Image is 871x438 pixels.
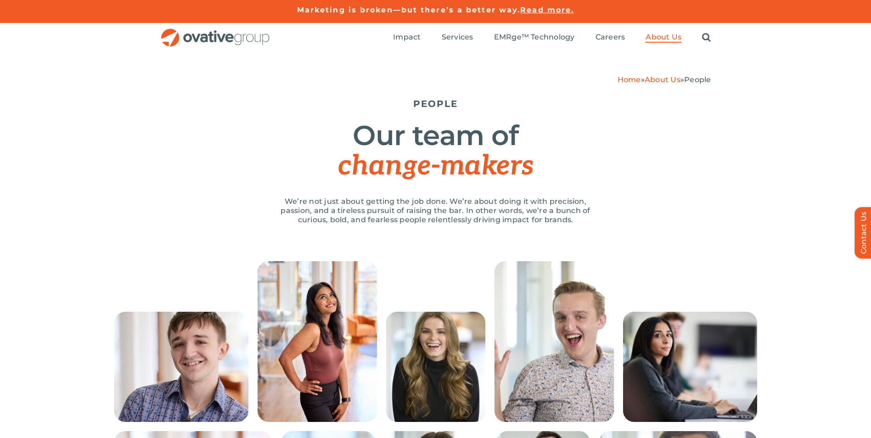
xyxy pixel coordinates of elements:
img: People – Collage Lauren [386,312,485,422]
a: About Us [646,33,681,43]
p: We’re not just about getting the job done. We’re about doing it with precision, passion, and a ti... [270,197,601,225]
img: 240613_Ovative Group_Portrait14945 (1) [258,261,377,422]
span: Impact [393,33,421,42]
span: change-makers [338,150,533,183]
a: OG_Full_horizontal_RGB [160,28,270,36]
span: » » [618,75,711,84]
a: Read more. [520,6,574,14]
h1: Our team of [160,121,711,181]
img: People – Collage Ethan [114,312,248,422]
a: Services [442,33,473,43]
a: Impact [393,33,421,43]
a: Careers [596,33,625,43]
a: Search [702,33,711,43]
a: Home [618,75,641,84]
img: People – Collage Trushna [623,312,757,422]
h5: PEOPLE [160,98,711,109]
span: About Us [646,33,681,42]
img: People – Collage McCrossen [495,261,614,422]
span: Careers [596,33,625,42]
span: Services [442,33,473,42]
span: People [684,75,711,84]
a: About Us [645,75,680,84]
a: Marketing is broken—but there’s a better way. [297,6,521,14]
span: EMRge™ Technology [494,33,575,42]
a: EMRge™ Technology [494,33,575,43]
nav: Menu [393,23,711,52]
